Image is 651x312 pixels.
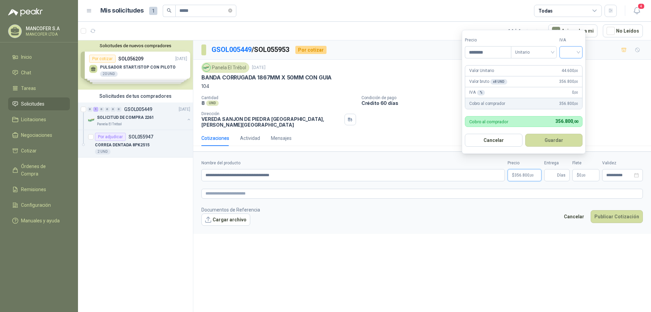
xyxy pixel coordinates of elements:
label: IVA [559,37,583,43]
span: Manuales y ayuda [21,217,60,224]
p: GSOL005449 [124,107,152,112]
p: BANDA CORRUGADA 1867MM X 50MM CON GUIA [201,74,332,81]
p: Cobro al comprador [469,120,508,124]
p: [DATE] [252,65,265,71]
div: 1 - 1 de 1 [508,25,543,36]
div: Mensajes [271,134,292,142]
p: SOL055947 [129,134,153,139]
span: ,00 [573,120,578,124]
button: Cargar archivo [201,214,250,226]
img: Company Logo [87,116,96,124]
div: 1 [93,107,98,112]
div: x 8 UND [490,79,507,85]
div: Panela El Trébol [201,62,249,73]
button: 4 [631,5,643,17]
a: Manuales y ayuda [8,214,70,227]
p: SOLICITUD DE COMPRA 2261 [97,114,154,121]
span: Licitaciones [21,116,46,123]
label: Flete [572,160,599,166]
p: MANCOFER S.A [26,26,68,31]
p: 104 [201,82,643,90]
span: Chat [21,69,31,76]
p: CORREA DENTADA 8PK2515 [95,142,150,148]
a: GSOL005449 [212,45,252,54]
span: 356.800 [514,173,534,177]
p: $ 0,00 [572,169,599,181]
span: ,00 [574,102,578,106]
button: Asignado a mi [548,24,597,37]
span: Unitario [515,47,553,57]
div: 0 [87,107,93,112]
div: 0 [116,107,121,112]
span: 44.600 [561,68,578,74]
span: close-circle [228,8,232,13]
button: Cancelar [465,134,522,147]
p: Dirección [201,111,342,116]
p: MANCOFER LTDA [26,32,68,36]
button: No Leídos [603,24,643,37]
button: Solicitudes de nuevos compradores [81,43,190,48]
span: ,00 [574,69,578,73]
p: $356.800,00 [508,169,541,181]
button: Guardar [525,134,583,147]
p: 8 [201,100,205,106]
span: 0 [579,173,586,177]
span: ,00 [581,173,586,177]
div: Solicitudes de tus compradores [78,90,193,103]
div: 0 [111,107,116,112]
span: Días [557,169,566,181]
span: Remisiones [21,186,46,193]
span: 0 [572,89,578,96]
a: 0 1 0 0 0 0 GSOL005449[DATE] Company LogoSOLICITUD DE COMPRA 2261Panela El Trébol [87,105,192,127]
span: Negociaciones [21,131,52,139]
p: VEREDA SANJON DE PIEDRA [GEOGRAPHIC_DATA] , [PERSON_NAME][GEOGRAPHIC_DATA] [201,116,342,128]
span: Órdenes de Compra [21,163,63,178]
div: % [477,90,485,95]
img: Logo peakr [8,8,43,16]
div: Cotizaciones [201,134,229,142]
a: Solicitudes [8,97,70,110]
div: 0 [105,107,110,112]
p: [DATE] [179,106,190,113]
a: Configuración [8,199,70,212]
p: Documentos de Referencia [201,206,260,214]
span: 4 [637,3,645,10]
label: Entrega [544,160,570,166]
div: UND [206,100,219,106]
a: Cotizar [8,144,70,157]
a: Chat [8,66,70,79]
p: Cobro al comprador [469,100,505,107]
a: Remisiones [8,183,70,196]
div: Todas [538,7,553,15]
label: Validez [602,160,643,166]
span: 356.800 [555,118,578,124]
span: Inicio [21,53,32,61]
span: Cotizar [21,147,37,154]
span: 356.800 [559,78,578,85]
span: Configuración [21,201,51,209]
div: Actividad [240,134,260,142]
a: Por adjudicarSOL055947CORREA DENTADA 8PK25152 UND [78,130,193,158]
div: Solicitudes de nuevos compradoresPor cotizarSOL056209[DATE] PULSADOR START/STOP CON PILOTO20 UNDP... [78,40,193,90]
p: Valor bruto [469,78,507,85]
a: Negociaciones [8,129,70,142]
span: $ [577,173,579,177]
p: Cantidad [201,95,356,100]
span: ,00 [574,91,578,94]
span: ,00 [530,173,534,177]
label: Precio [508,160,541,166]
label: Precio [465,37,511,43]
p: Panela El Trébol [97,122,122,127]
span: ,00 [574,80,578,84]
h1: Mis solicitudes [100,6,144,16]
a: Órdenes de Compra [8,160,70,180]
div: Por cotizar [295,46,327,54]
span: Tareas [21,85,36,92]
a: Tareas [8,82,70,95]
a: Licitaciones [8,113,70,126]
label: Nombre del producto [201,160,505,166]
p: IVA [469,89,485,96]
a: Inicio [8,51,70,63]
p: Condición de pago [361,95,648,100]
div: 0 [99,107,104,112]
